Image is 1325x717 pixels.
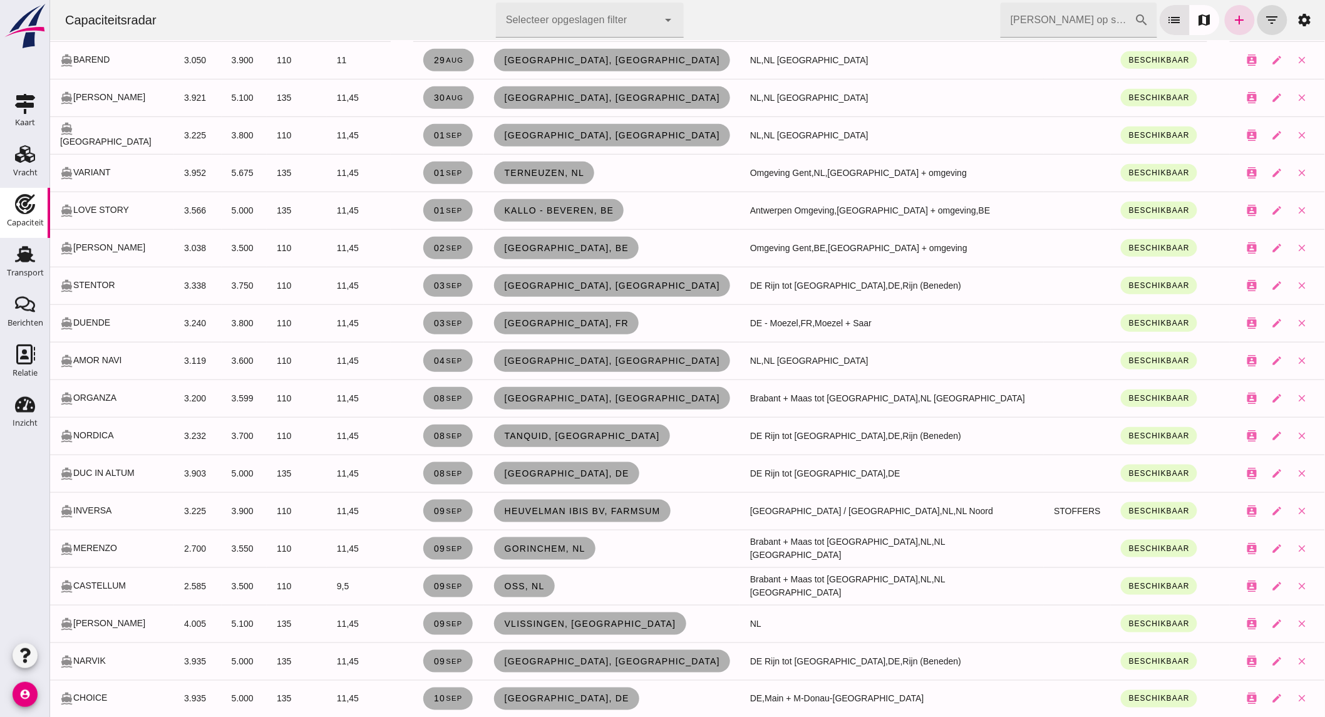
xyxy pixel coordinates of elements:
[1071,615,1147,632] button: Beschikbaar
[172,116,217,154] td: 3.800
[277,79,341,116] td: 11,45
[10,467,114,480] div: DUC IN ALTUM
[217,192,277,229] td: 135
[1197,393,1208,404] i: contacts
[395,94,413,101] small: aug
[454,130,671,140] span: [GEOGRAPHIC_DATA], [GEOGRAPHIC_DATA]
[1085,13,1100,28] i: search
[1078,544,1140,553] span: Beschikbaar
[10,617,114,631] div: [PERSON_NAME]
[13,369,38,377] div: Relatie
[383,93,414,103] span: 30
[10,391,114,405] div: ORGANZA
[124,41,172,79] td: 3.050
[10,692,114,706] div: CHOICE
[217,417,277,455] td: 110
[373,86,424,109] a: 30aug
[124,229,172,267] td: 3.038
[373,274,423,297] a: 03sep
[124,304,172,342] td: 3.240
[1004,506,1050,516] span: STOFFERS
[1078,507,1140,515] span: Beschikbaar
[395,545,412,552] small: sep
[444,500,621,522] a: Heuvelman Ibis bv, Farmsum
[373,124,423,147] a: 01sep
[277,192,341,229] td: 11,45
[172,41,217,79] td: 3.900
[454,581,495,591] span: Oss, nl
[383,356,413,366] span: 04
[1071,653,1147,670] button: Beschikbaar
[15,118,35,126] div: Kaart
[444,86,681,109] a: [GEOGRAPHIC_DATA], [GEOGRAPHIC_DATA]
[1078,582,1140,591] span: Beschikbaar
[1078,168,1140,177] span: Beschikbaar
[383,281,413,291] span: 03
[454,281,671,291] span: [GEOGRAPHIC_DATA], [GEOGRAPHIC_DATA]
[172,192,217,229] td: 5.000
[1197,693,1208,704] i: contacts
[395,432,412,440] small: sep
[1078,394,1140,403] span: Beschikbaar
[1222,580,1233,592] i: edit
[1197,92,1208,103] i: contacts
[1197,505,1208,517] i: contacts
[395,282,412,289] small: sep
[1197,468,1208,479] i: contacts
[700,168,764,178] span: Omgeving Gent,
[395,169,412,177] small: sep
[217,530,277,567] td: 110
[1197,355,1208,366] i: contacts
[1215,13,1230,28] i: filter_list
[217,116,277,154] td: 110
[395,507,412,515] small: sep
[1078,431,1140,440] span: Beschikbaar
[10,166,114,180] div: VARIANT
[383,656,413,666] span: 09
[10,122,114,149] div: [GEOGRAPHIC_DATA]
[454,619,626,629] span: Vlissingen, [GEOGRAPHIC_DATA]
[373,688,423,710] a: 10sep
[172,455,217,492] td: 5.000
[714,55,818,65] span: NL [GEOGRAPHIC_DATA]
[373,199,423,222] a: 01sep
[1222,167,1233,178] i: edit
[1078,281,1140,290] span: Beschikbaar
[1071,352,1147,369] button: Beschikbaar
[1247,468,1258,479] i: close
[8,319,43,327] div: Berichten
[13,419,38,427] div: Inzicht
[373,49,424,71] a: 29aug
[1222,280,1233,291] i: edit
[124,642,172,680] td: 3.935
[1197,167,1208,178] i: contacts
[217,229,277,267] td: 110
[277,492,341,530] td: 11,45
[373,500,423,522] a: 09sep
[1071,89,1147,106] button: Beschikbaar
[383,581,413,591] span: 09
[172,229,217,267] td: 3.500
[454,55,671,65] span: [GEOGRAPHIC_DATA], [GEOGRAPHIC_DATA]
[1247,580,1258,592] i: close
[383,619,413,629] span: 09
[1197,54,1208,66] i: contacts
[277,229,341,267] td: 11,45
[454,93,671,103] span: [GEOGRAPHIC_DATA], [GEOGRAPHIC_DATA]
[444,462,589,485] a: [GEOGRAPHIC_DATA], de
[395,470,412,477] small: sep
[454,356,671,366] span: [GEOGRAPHIC_DATA], [GEOGRAPHIC_DATA]
[454,205,564,215] span: Kallo - Beveren, be
[277,567,341,605] td: 9,5
[10,579,114,593] div: CASTELLUM
[1071,577,1147,595] button: Beschikbaar
[277,41,341,79] td: 11
[124,116,172,154] td: 3.225
[454,393,671,403] span: [GEOGRAPHIC_DATA], [GEOGRAPHIC_DATA]
[1197,317,1208,329] i: contacts
[1078,469,1140,478] span: Beschikbaar
[1247,92,1258,103] i: close
[444,162,545,184] a: Terneuzen, nl
[277,342,341,379] td: 11,45
[395,658,412,665] small: sep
